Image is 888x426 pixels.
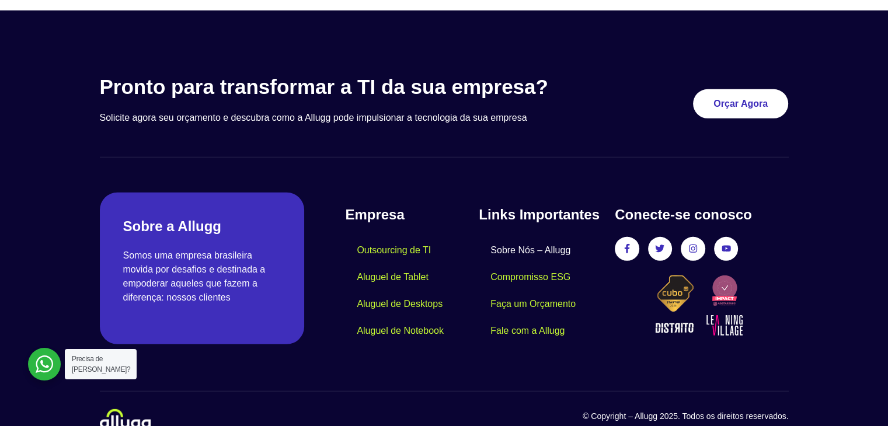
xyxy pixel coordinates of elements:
a: Aluguel de Notebook [345,317,455,344]
a: Sobre Nós – Allugg [479,237,582,264]
a: Fale com a Allugg [479,317,576,344]
a: Faça um Orçamento [479,291,587,317]
h3: Pronto para transformar a TI da sua empresa? [100,75,603,99]
a: Aluguel de Desktops [345,291,454,317]
h2: Sobre a Allugg [123,216,281,237]
h4: Links Importantes [479,204,603,225]
p: Somos uma empresa brasileira movida por desafios e destinada a empoderar aqueles que fazem a dife... [123,249,281,305]
p: © Copyright – Allugg 2025. Todos os direitos reservados. [444,410,789,422]
h4: Conecte-se conosco [615,204,788,225]
a: Aluguel de Tablet [345,264,440,291]
span: Orçar Agora [713,99,768,109]
nav: Menu [345,237,479,344]
span: Precisa de [PERSON_NAME]? [72,355,130,373]
h4: Empresa [345,204,479,225]
a: Compromisso ESG [479,264,582,291]
nav: Menu [479,237,603,344]
a: Outsourcing de TI [345,237,443,264]
iframe: Chat Widget [830,370,888,426]
div: Widget de chat [830,370,888,426]
p: Solicite agora seu orçamento e descubra como a Allugg pode impulsionar a tecnologia da sua empresa [100,111,603,125]
a: Orçar Agora [693,89,788,118]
